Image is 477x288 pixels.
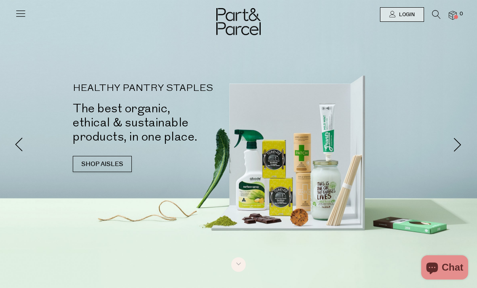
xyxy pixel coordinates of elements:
span: Login [397,11,415,18]
a: SHOP AISLES [73,156,132,172]
img: Part&Parcel [216,8,261,35]
h2: The best organic, ethical & sustainable products, in one place. [73,101,251,144]
a: Login [380,7,424,22]
p: HEALTHY PANTRY STAPLES [73,84,251,93]
span: 0 [458,11,465,18]
inbox-online-store-chat: Shopify online store chat [419,255,471,282]
a: 0 [449,11,457,19]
